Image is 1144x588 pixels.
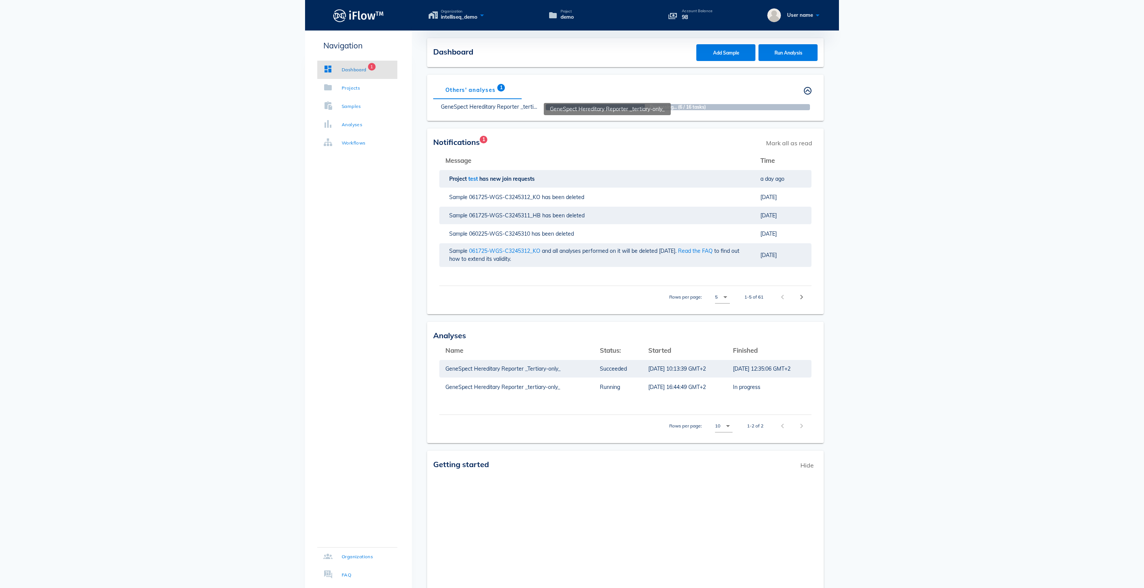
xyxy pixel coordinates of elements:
[342,553,373,561] div: Organizations
[469,230,532,237] span: 060225-WGS-C3245310
[795,290,808,304] button: Next page
[678,247,713,254] a: Read the FAQ
[433,331,466,340] span: Analyses
[449,175,468,182] span: Project
[441,13,477,21] span: intelliseq_demo
[723,421,733,431] i: arrow_drop_down
[600,346,621,354] span: Status:
[439,151,754,170] th: Message
[682,13,712,21] p: 98
[480,136,487,143] span: Badge
[342,66,366,74] div: Dashboard
[469,212,542,219] span: 061725-WGS-C3245311_HB
[760,212,777,219] span: [DATE]
[449,194,469,201] span: Sample
[542,247,678,254] span: and all analyses performed on it will be deleted [DATE].
[642,360,727,378] td: [DATE] 10:13:39 GMT+2
[594,378,642,396] td: Running
[715,420,733,432] div: 10Rows per page:
[760,252,777,259] span: [DATE]
[642,378,727,396] td: [DATE] 16:44:49 GMT+2
[542,212,586,219] span: has been deleted
[682,9,712,13] p: Account Balance
[572,104,783,111] strong: Processing... (6 / 16 tasks)
[760,194,777,201] span: [DATE]
[433,137,480,147] span: Notifications
[469,194,542,201] span: 061725-WGS-C3245312_KO
[441,10,477,13] span: Organization
[468,175,479,182] span: test
[721,292,730,302] i: arrow_drop_down
[797,292,806,302] i: chevron_right
[727,360,811,378] td: [DATE] 12:35:06 GMT+2
[445,156,471,164] span: Message
[561,13,574,21] span: demo
[342,84,360,92] div: Projects
[648,346,671,354] span: Started
[342,139,366,147] div: Workflows
[368,63,376,71] span: Badge
[449,247,469,254] span: Sample
[744,294,763,300] div: 1-5 of 61
[715,294,718,300] div: 5
[797,457,818,474] span: Hide
[479,175,536,182] span: has new join requests
[342,571,351,579] div: FAQ
[433,47,473,56] span: Dashboard
[760,175,784,182] span: a day ago
[715,291,730,303] div: 5Rows per page:
[594,360,642,378] td: Succeeded
[733,346,758,354] span: Finished
[766,50,810,56] span: Run Analysis
[433,81,508,99] div: Others' analyses
[342,121,362,129] div: Analyses
[445,346,463,354] span: Name
[715,423,720,429] div: 10
[767,8,781,22] img: User name
[469,247,542,254] span: 061725-WGS-C3245312_KO
[696,44,755,61] button: Add Sample
[704,50,748,56] span: Add Sample
[439,341,594,360] th: Name: Not sorted. Activate to sort ascending.
[669,286,730,308] div: Rows per page:
[594,341,642,360] th: Status:: Not sorted. Activate to sort ascending.
[561,10,574,13] span: Project
[449,230,469,237] span: Sample
[342,103,361,110] div: Samples
[787,12,813,18] span: User name
[727,341,811,360] th: Finished: Not sorted. Activate to sort ascending.
[439,360,594,378] td: GeneSpect Hereditary Reporter _Tertiary-only_
[532,230,575,237] span: has been deleted
[305,7,412,24] a: Logo
[747,423,763,429] div: 1-2 of 2
[760,156,775,164] span: Time
[727,378,811,396] td: In progress
[762,135,816,151] span: Mark all as read
[760,230,777,237] span: [DATE]
[497,84,505,92] span: Badge
[669,415,733,437] div: Rows per page:
[433,459,489,469] span: Getting started
[758,44,818,61] button: Run Analysis
[754,151,811,170] th: Time: Not sorted. Activate to sort ascending.
[317,40,397,51] p: Navigation
[441,103,556,110] a: GeneSpect Hereditary Reporter _tertiary-only_
[542,194,586,201] span: has been deleted
[439,378,594,396] td: GeneSpect Hereditary Reporter _tertiary-only_
[449,212,469,219] span: Sample
[642,341,727,360] th: Started: Not sorted. Activate to sort ascending.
